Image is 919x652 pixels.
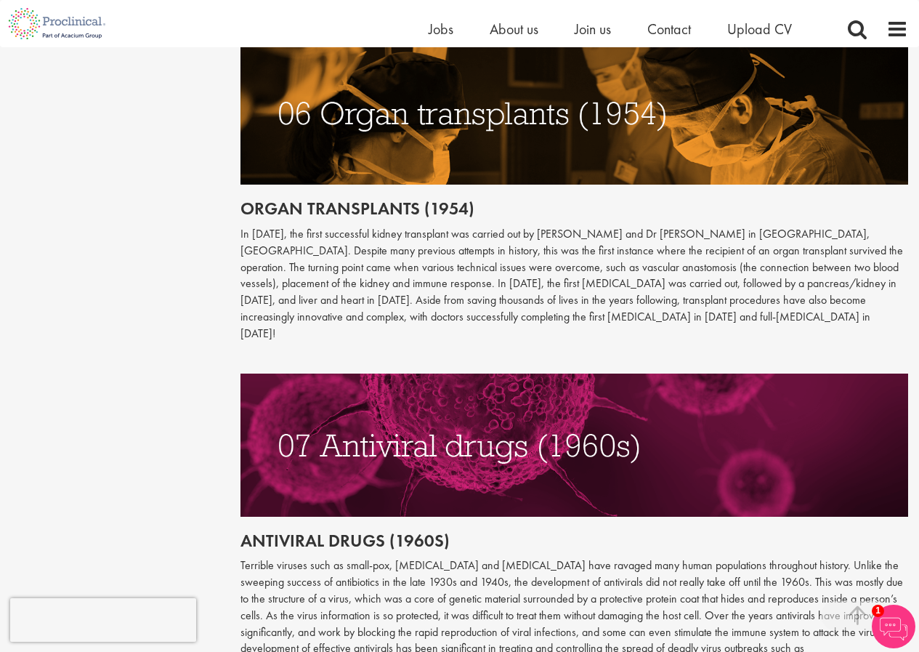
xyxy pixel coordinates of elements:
[872,605,915,648] img: Chatbot
[240,529,450,552] span: Antiviral drugs (1960s)
[240,226,908,342] p: In [DATE], the first successful kidney transplant was carried out by [PERSON_NAME] and Dr [PERSON...
[10,598,196,642] iframe: reCAPTCHA
[575,20,611,39] a: Join us
[240,199,908,218] h2: Organ transplants (1954)
[727,20,792,39] a: Upload CV
[647,20,691,39] a: Contact
[872,605,884,617] span: 1
[490,20,538,39] a: About us
[429,20,453,39] a: Jobs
